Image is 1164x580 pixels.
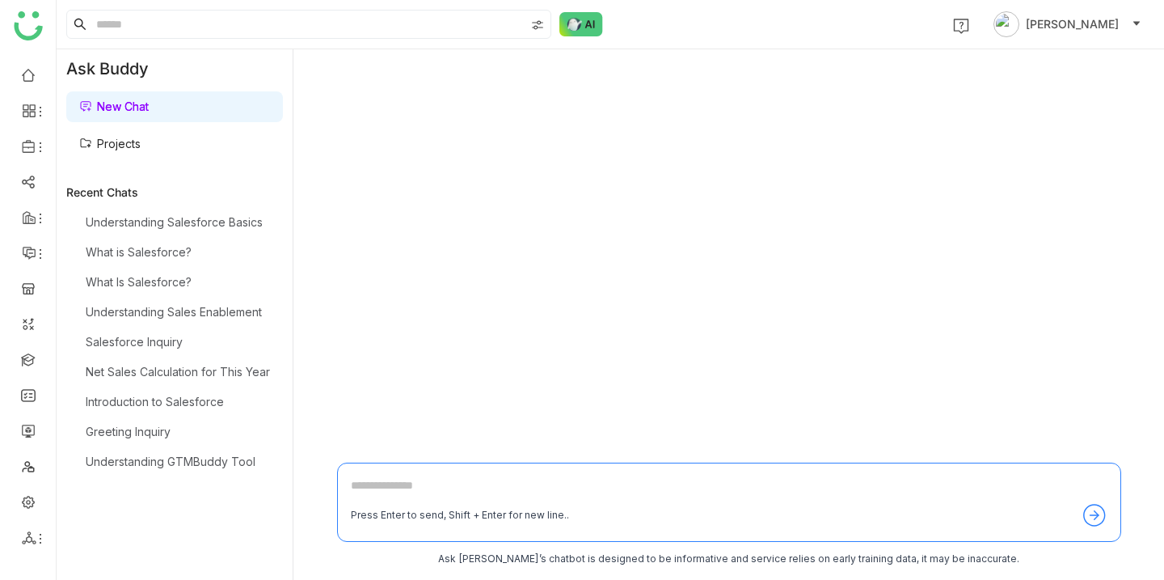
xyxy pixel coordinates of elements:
div: Greeting Inquiry [86,425,270,438]
div: Recent Chats [66,185,283,199]
button: [PERSON_NAME] [990,11,1145,37]
div: Ask Buddy [57,49,293,88]
a: Projects [79,137,141,150]
img: ask-buddy-normal.svg [559,12,603,36]
img: search-type.svg [531,19,544,32]
a: New Chat [79,99,149,113]
div: What is Salesforce? [86,245,270,259]
span: [PERSON_NAME] [1026,15,1119,33]
div: Introduction to Salesforce [86,395,270,409]
div: Understanding Sales Enablement [86,305,270,319]
div: Understanding GTMBuddy Tool [86,455,270,468]
img: help.svg [953,18,969,34]
div: Ask [PERSON_NAME]’s chatbot is designed to be informative and service relies on early training da... [337,552,1121,567]
img: logo [14,11,43,40]
img: avatar [993,11,1019,37]
div: Understanding Salesforce Basics [86,215,270,229]
div: Salesforce Inquiry [86,335,270,349]
div: What Is Salesforce? [86,275,270,289]
div: Press Enter to send, Shift + Enter for new line.. [351,508,569,523]
div: Net Sales Calculation for This Year [86,365,270,379]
